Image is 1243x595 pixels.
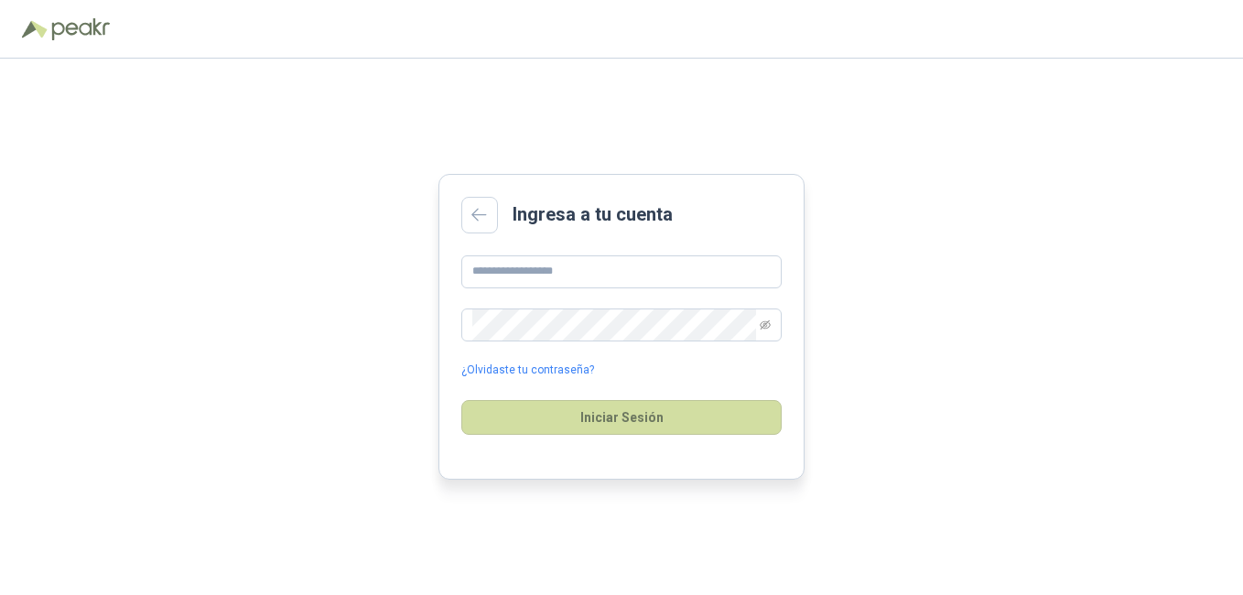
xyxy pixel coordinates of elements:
img: Logo [22,20,48,38]
a: ¿Olvidaste tu contraseña? [461,362,594,379]
span: eye-invisible [760,319,771,330]
button: Iniciar Sesión [461,400,782,435]
h2: Ingresa a tu cuenta [513,200,673,229]
img: Peakr [51,18,110,40]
